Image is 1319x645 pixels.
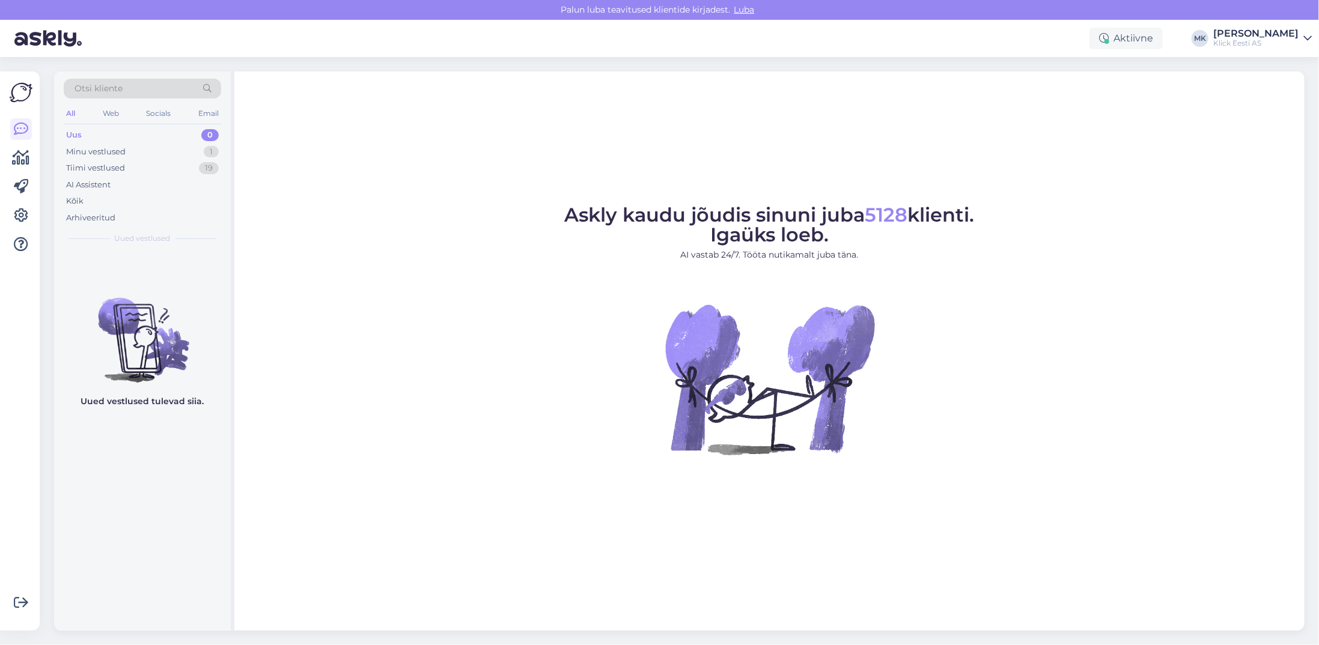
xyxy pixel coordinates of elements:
div: All [64,106,78,121]
span: Otsi kliente [75,82,123,95]
div: Socials [144,106,173,121]
span: Askly kaudu jõudis sinuni juba klienti. Igaüks loeb. [565,203,975,246]
span: Uued vestlused [115,233,171,244]
p: AI vastab 24/7. Tööta nutikamalt juba täna. [565,249,975,261]
div: Arhiveeritud [66,212,115,224]
a: [PERSON_NAME]Klick Eesti AS [1213,29,1312,48]
p: Uued vestlused tulevad siia. [81,395,204,408]
div: Kõik [66,195,84,207]
div: Tiimi vestlused [66,162,125,174]
div: [PERSON_NAME] [1213,29,1299,38]
div: 19 [199,162,219,174]
div: 0 [201,129,219,141]
div: Minu vestlused [66,146,126,158]
img: Askly Logo [10,81,32,104]
span: Luba [731,4,758,15]
img: No Chat active [662,271,878,487]
div: Uus [66,129,82,141]
div: AI Assistent [66,179,111,191]
div: 1 [204,146,219,158]
div: Klick Eesti AS [1213,38,1299,48]
div: MK [1192,30,1208,47]
div: Email [196,106,221,121]
div: Aktiivne [1089,28,1163,49]
img: No chats [54,276,231,384]
span: 5128 [865,203,908,226]
div: Web [100,106,121,121]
